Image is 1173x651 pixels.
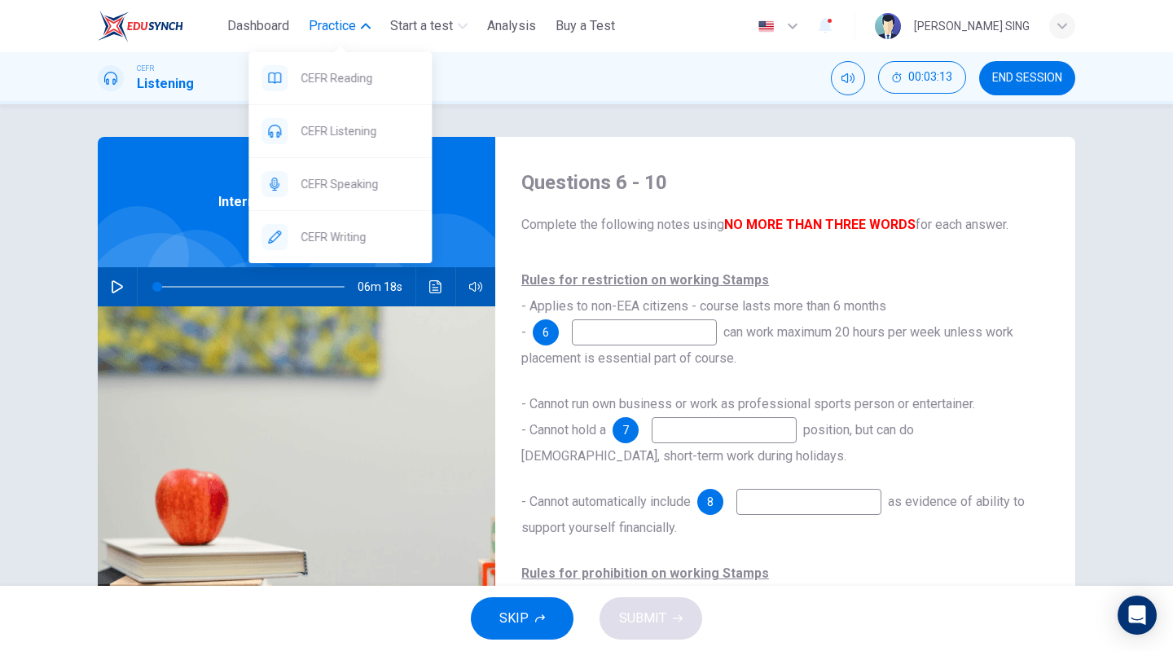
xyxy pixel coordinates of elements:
[471,597,573,640] button: SKIP
[622,424,629,436] span: 7
[521,324,1013,366] span: can work maximum 20 hours per week unless work placement is essential part of course.
[707,496,714,508] span: 8
[521,396,975,438] span: - Cannot run own business or work as professional sports person or entertainer. - Cannot hold a
[248,52,432,104] div: CEFR Reading
[549,11,622,41] button: Buy a Test
[423,267,449,306] button: Click to see the audio transcription
[227,16,289,36] span: Dashboard
[301,121,419,141] span: CEFR Listening
[481,11,543,41] button: Analysis
[724,217,916,232] b: NO MORE THAN THREE WORDS
[499,607,529,630] span: SKIP
[384,11,474,41] button: Start a test
[521,272,886,340] span: - Applies to non-EEA citizens - course lasts more than 6 months -
[521,215,1049,235] span: Complete the following notes using for each answer.
[221,11,296,41] button: Dashboard
[98,10,183,42] img: ELTC logo
[521,169,1049,196] h4: Questions 6 - 10
[248,211,432,263] div: CEFR Writing
[309,16,356,36] span: Practice
[301,227,419,247] span: CEFR Writing
[248,158,432,210] div: CEFR Speaking
[358,267,415,306] span: 06m 18s
[137,74,194,94] h1: Listening
[992,72,1062,85] span: END SESSION
[301,68,419,88] span: CEFR Reading
[487,16,536,36] span: Analysis
[914,16,1030,36] div: [PERSON_NAME] SING
[878,61,966,95] div: Hide
[556,16,615,36] span: Buy a Test
[875,13,901,39] img: Profile picture
[756,20,776,33] img: en
[1118,596,1157,635] div: Open Intercom Messenger
[248,105,432,157] div: CEFR Listening
[390,16,453,36] span: Start a test
[137,63,154,74] span: CEFR
[521,565,769,581] u: Rules for prohibition on working Stamps
[908,71,952,84] span: 00:03:13
[831,61,865,95] div: Mute
[521,272,769,288] b: Rules for restriction on working Stamps
[979,61,1075,95] button: END SESSION
[521,494,691,509] span: - Cannot automatically include
[302,11,377,41] button: Practice
[218,192,376,212] span: International Employment
[301,174,419,194] span: CEFR Speaking
[878,61,966,94] button: 00:03:13
[98,10,221,42] a: ELTC logo
[543,327,549,338] span: 6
